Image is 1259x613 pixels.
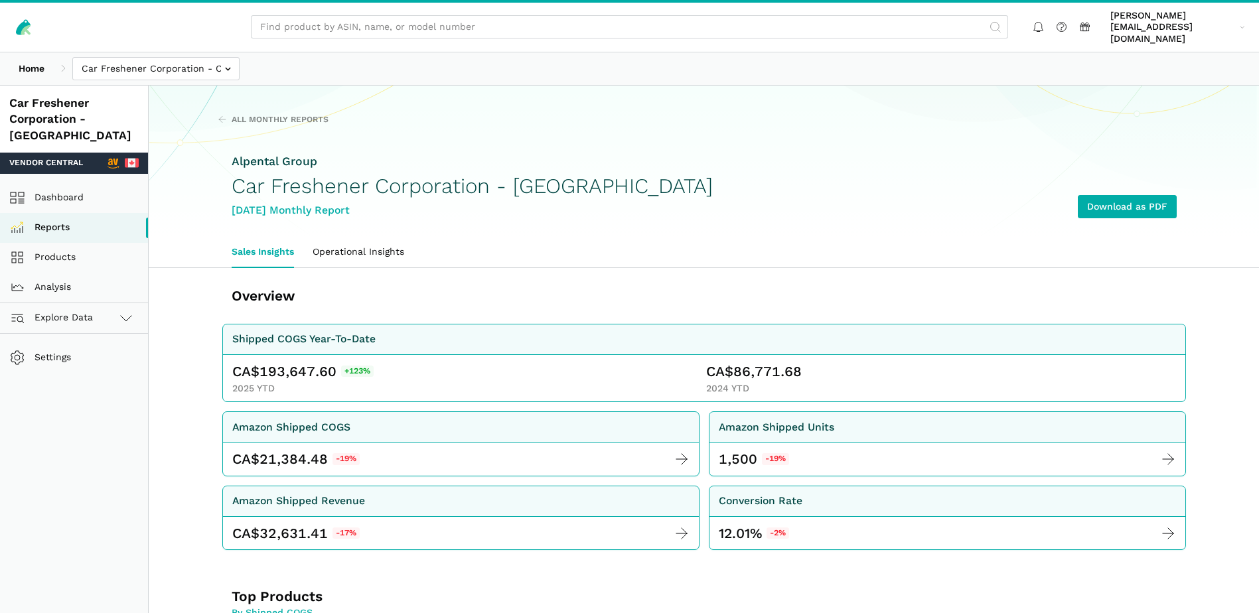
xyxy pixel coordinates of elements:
[232,331,376,348] div: Shipped COGS Year-To-Date
[259,524,328,543] span: 32,631.41
[259,450,328,468] span: 21,384.48
[222,411,700,476] a: Amazon Shipped COGS CA$ 21,384.48 -19%
[9,57,54,80] a: Home
[767,527,790,539] span: -2%
[341,366,374,377] span: +123%
[709,486,1186,551] a: Conversion Rate 12.01%-2%
[232,587,620,606] h3: Top Products
[733,362,802,381] span: 86,771.68
[259,362,336,381] span: 193,647.60
[303,237,413,267] a: Operational Insights
[719,450,757,468] div: 1,500
[232,362,259,381] span: CA$
[232,419,350,436] div: Amazon Shipped COGS
[333,527,360,539] span: -17%
[1106,7,1250,47] a: [PERSON_NAME][EMAIL_ADDRESS][DOMAIN_NAME]
[232,383,702,395] div: 2025 YTD
[72,57,240,80] input: Car Freshener Corporation - CA
[232,524,259,543] span: CA$
[719,419,834,436] div: Amazon Shipped Units
[9,157,83,169] span: Vendor Central
[709,411,1186,476] a: Amazon Shipped Units 1,500 -19%
[232,153,713,170] div: Alpental Group
[333,453,360,465] span: -19%
[125,156,139,170] img: 243-canada-6dcbff6b5ddfbc3d576af9e026b5d206327223395eaa30c1e22b34077c083801.svg
[232,450,259,468] span: CA$
[719,493,802,510] div: Conversion Rate
[1078,195,1177,218] a: Download as PDF
[232,287,620,305] h3: Overview
[218,114,329,126] a: All Monthly Reports
[9,95,139,144] div: Car Freshener Corporation - [GEOGRAPHIC_DATA]
[232,174,713,198] h1: Car Freshener Corporation - [GEOGRAPHIC_DATA]
[1110,10,1235,45] span: [PERSON_NAME][EMAIL_ADDRESS][DOMAIN_NAME]
[706,383,1176,395] div: 2024 YTD
[232,202,713,219] div: [DATE] Monthly Report
[232,114,329,126] span: All Monthly Reports
[762,453,790,465] span: -19%
[706,362,733,381] span: CA$
[14,310,93,326] span: Explore Data
[719,524,790,543] div: 12.01%
[232,493,365,510] div: Amazon Shipped Revenue
[251,15,1008,38] input: Find product by ASIN, name, or model number
[222,237,303,267] a: Sales Insights
[222,486,700,551] a: Amazon Shipped Revenue CA$ 32,631.41 -17%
